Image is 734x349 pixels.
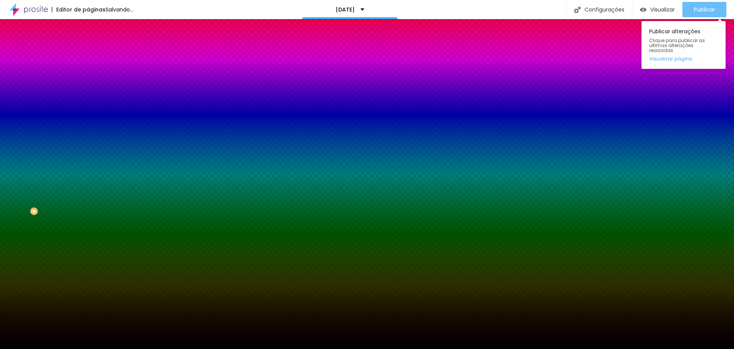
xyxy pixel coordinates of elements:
div: Salvando... [106,7,133,12]
button: Publicar [682,2,726,17]
p: [DATE] [336,7,355,12]
div: Editor de páginas [52,7,106,12]
span: Visualizar [650,7,675,13]
img: Icone [574,7,581,13]
div: Publicar alterações [641,21,726,69]
button: Visualizar [632,2,682,17]
span: Publicar [694,7,715,13]
span: Clique para publicar as ultimas alterações reaizadas [649,38,718,53]
a: Visualizar página [649,56,718,61]
img: view-1.svg [640,7,646,13]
